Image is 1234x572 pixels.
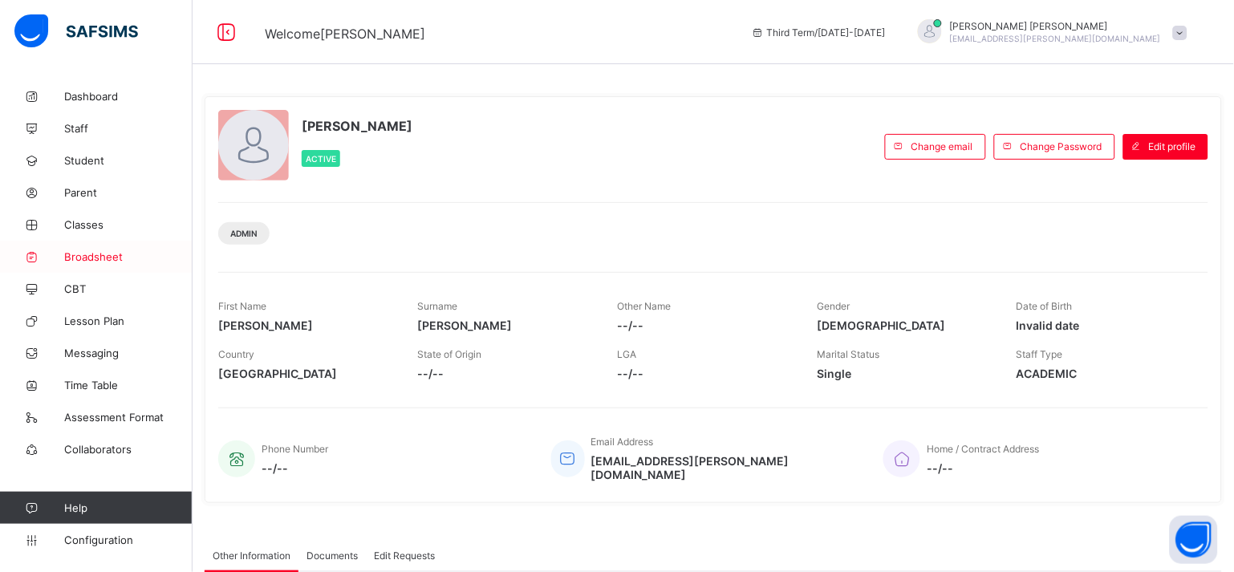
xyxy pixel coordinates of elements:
span: Messaging [64,347,193,359]
span: Parent [64,186,193,199]
span: [PERSON_NAME] [218,318,394,332]
span: Broadsheet [64,250,193,263]
span: Welcome [PERSON_NAME] [265,26,425,42]
span: Change email [911,140,973,152]
span: Staff [64,122,193,135]
span: Time Table [64,379,193,391]
span: Help [64,501,192,514]
span: Gender [817,300,850,312]
span: First Name [218,300,266,312]
span: Edit profile [1149,140,1196,152]
span: [PERSON_NAME] [418,318,594,332]
span: [DEMOGRAPHIC_DATA] [817,318,992,332]
span: State of Origin [418,348,482,360]
span: Other Information [213,550,290,562]
span: Country [218,348,254,360]
span: CBT [64,282,193,295]
span: Collaborators [64,443,193,456]
span: Other Name [618,300,672,312]
span: session/term information [751,26,886,39]
span: LGA [618,348,637,360]
span: Email Address [591,436,654,448]
span: [GEOGRAPHIC_DATA] [218,367,394,380]
span: Change Password [1021,140,1102,152]
span: Admin [230,229,258,238]
span: Lesson Plan [64,314,193,327]
span: Invalid date [1017,318,1192,332]
img: safsims [14,14,138,48]
span: Single [817,367,992,380]
span: Documents [306,550,358,562]
span: Active [306,154,336,164]
span: ACADEMIC [1017,367,1192,380]
button: Open asap [1170,516,1218,564]
span: Classes [64,218,193,231]
span: [PERSON_NAME] [302,118,412,134]
span: Edit Requests [374,550,435,562]
span: --/-- [418,367,594,380]
span: Surname [418,300,458,312]
span: Dashboard [64,90,193,103]
span: Marital Status [817,348,879,360]
span: Home / Contract Address [927,443,1039,455]
span: --/-- [262,461,328,475]
span: Phone Number [262,443,328,455]
span: --/-- [618,318,794,332]
span: [EMAIL_ADDRESS][PERSON_NAME][DOMAIN_NAME] [591,454,860,481]
span: Date of Birth [1017,300,1073,312]
div: StellaOgbonna [902,19,1195,46]
span: Configuration [64,533,192,546]
span: --/-- [618,367,794,380]
span: Student [64,154,193,167]
span: Staff Type [1017,348,1063,360]
span: Assessment Format [64,411,193,424]
span: [PERSON_NAME] [PERSON_NAME] [950,20,1161,32]
span: [EMAIL_ADDRESS][PERSON_NAME][DOMAIN_NAME] [950,34,1161,43]
span: --/-- [927,461,1039,475]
